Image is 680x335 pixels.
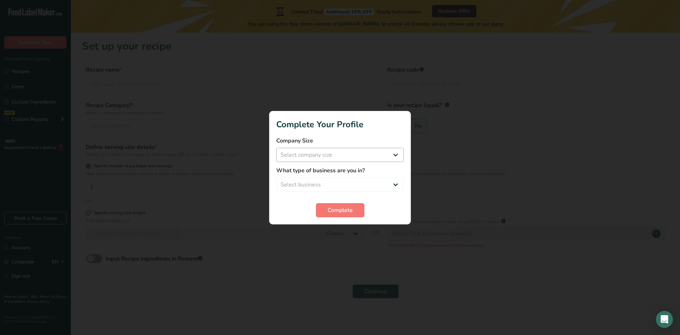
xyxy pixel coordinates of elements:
label: What type of business are you in? [276,166,404,175]
span: Complete [328,206,353,214]
div: Open Intercom Messenger [656,311,673,328]
label: Company Size [276,136,404,145]
h1: Complete Your Profile [276,118,404,131]
button: Complete [316,203,364,217]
